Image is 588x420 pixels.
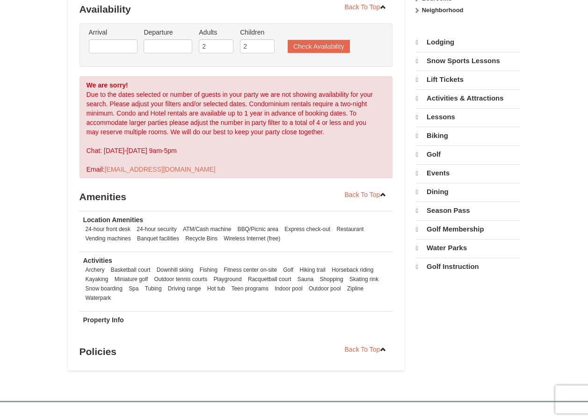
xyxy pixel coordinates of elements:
[83,316,124,324] strong: Property Info
[347,275,381,284] li: Skating rink
[306,284,343,293] li: Outdoor pool
[83,293,113,303] li: Waterpark
[80,342,393,361] h3: Policies
[288,40,350,53] button: Check Availability
[221,265,279,275] li: Fitness center on-site
[240,28,275,37] label: Children
[334,224,366,234] li: Restaurant
[339,188,393,202] a: Back To Top
[235,224,281,234] li: BBQ/Picnic area
[272,284,305,293] li: Indoor pool
[83,216,144,224] strong: Location Amenities
[416,127,520,145] a: Biking
[329,265,376,275] li: Horseback riding
[83,284,125,293] li: Snow boarding
[154,265,196,275] li: Downhill skiing
[83,234,133,243] li: Vending machines
[152,275,210,284] li: Outdoor tennis courts
[126,284,141,293] li: Spa
[197,265,220,275] li: Fishing
[416,145,520,163] a: Golf
[416,89,520,107] a: Activities & Attractions
[83,265,107,275] li: Archery
[416,220,520,238] a: Golf Membership
[339,342,393,356] a: Back To Top
[317,275,345,284] li: Shopping
[205,284,227,293] li: Hot tub
[416,52,520,70] a: Snow Sports Lessons
[211,275,244,284] li: Playground
[416,164,520,182] a: Events
[416,183,520,201] a: Dining
[104,166,215,173] a: [EMAIL_ADDRESS][DOMAIN_NAME]
[143,284,164,293] li: Tubing
[83,275,111,284] li: Kayaking
[246,275,294,284] li: Racquetball court
[416,258,520,275] a: Golf Instruction
[89,28,138,37] label: Arrival
[416,239,520,257] a: Water Parks
[135,234,181,243] li: Banquet facilities
[87,81,128,89] strong: We are sorry!
[282,224,333,234] li: Express check-out
[422,7,464,14] strong: Neighborhood
[297,265,328,275] li: Hiking trail
[80,188,393,206] h3: Amenities
[416,108,520,126] a: Lessons
[295,275,316,284] li: Sauna
[181,224,234,234] li: ATM/Cash machine
[166,284,203,293] li: Driving range
[183,234,220,243] li: Recycle Bins
[416,71,520,88] a: Lift Tickets
[416,34,520,51] a: Lodging
[83,224,133,234] li: 24-hour front desk
[112,275,150,284] li: Miniature golf
[229,284,271,293] li: Teen programs
[134,224,179,234] li: 24-hour security
[144,28,192,37] label: Departure
[80,76,393,178] div: Due to the dates selected or number of guests in your party we are not showing availability for y...
[416,202,520,219] a: Season Pass
[281,265,296,275] li: Golf
[221,234,283,243] li: Wireless Internet (free)
[199,28,233,37] label: Adults
[345,284,366,293] li: Zipline
[83,257,112,264] strong: Activities
[109,265,153,275] li: Basketball court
